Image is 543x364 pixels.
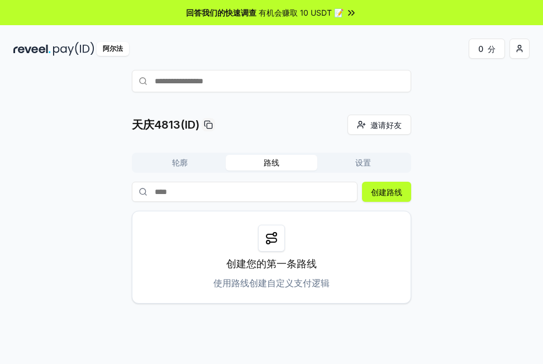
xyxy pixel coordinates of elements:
font: 邀请好友 [370,120,402,130]
font: 回答我们的快速调查 [186,8,256,17]
font: 有机会赚取 10 USDT 📝 [259,8,344,17]
font: 轮廓 [172,158,188,167]
font: 创建路线 [371,187,402,197]
font: 分 [488,44,496,54]
button: 邀请好友 [347,115,411,135]
font: 设置 [355,158,371,167]
img: 揭示黑暗 [13,42,51,56]
font: 创建您的第一条路线 [226,258,317,270]
button: 创建路线 [362,182,411,202]
font: 使用路线创建自定义支付逻辑 [213,277,330,289]
font: 天庆4813(ID) [132,118,199,131]
font: 0 [478,44,483,54]
img: 付款编号 [53,42,94,56]
font: 阿尔法 [103,44,123,53]
button: 0分 [469,39,505,59]
font: 路线 [264,158,279,167]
